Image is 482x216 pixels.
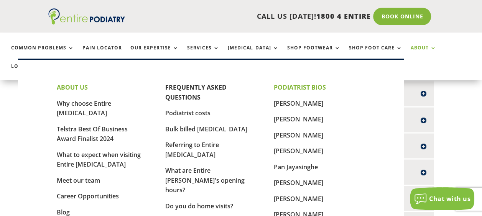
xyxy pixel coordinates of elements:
a: Telstra Best Of Business Award Finalist 2024 [57,125,128,143]
a: [PERSON_NAME] [274,147,323,155]
a: [PERSON_NAME] [274,131,323,139]
a: Shop Footwear [287,45,341,62]
a: Common Problems [11,45,74,62]
a: Meet our team [57,176,100,185]
a: What to expect when visiting Entire [MEDICAL_DATA] [57,151,141,169]
a: Services [187,45,219,62]
a: Career Opportunities [57,192,119,200]
a: Bulk billed [MEDICAL_DATA] [165,125,247,133]
a: [PERSON_NAME] [274,99,323,108]
a: Why choose Entire [MEDICAL_DATA] [57,99,111,118]
a: Book Online [373,8,431,25]
a: FREQUENTLY ASKED QUESTIONS [165,83,227,101]
span: 1800 4 ENTIRE [316,11,370,21]
a: [PERSON_NAME] [274,195,323,203]
a: Pain Locator [82,45,122,62]
strong: PODIATRIST BIOS [274,83,326,92]
a: Pan Jayasinghe [274,163,318,171]
a: Do you do home visits? [165,202,233,210]
a: [MEDICAL_DATA] [228,45,279,62]
a: Entire Podiatry [48,18,125,26]
a: Referring to Entire [MEDICAL_DATA] [165,141,219,159]
a: Our Expertise [130,45,179,62]
button: Chat with us [410,187,474,210]
a: [PERSON_NAME] [274,178,323,187]
strong: ABOUT US [57,83,88,92]
a: About [411,45,436,62]
img: logo (1) [48,8,125,25]
a: [PERSON_NAME] [274,115,323,123]
a: What are Entire [PERSON_NAME]'s opening hours? [165,166,245,194]
a: Podiatrist costs [165,109,211,117]
a: Locations [11,64,49,80]
p: CALL US [DATE]! [135,11,370,21]
a: Shop Foot Care [349,45,402,62]
span: Chat with us [429,195,470,203]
